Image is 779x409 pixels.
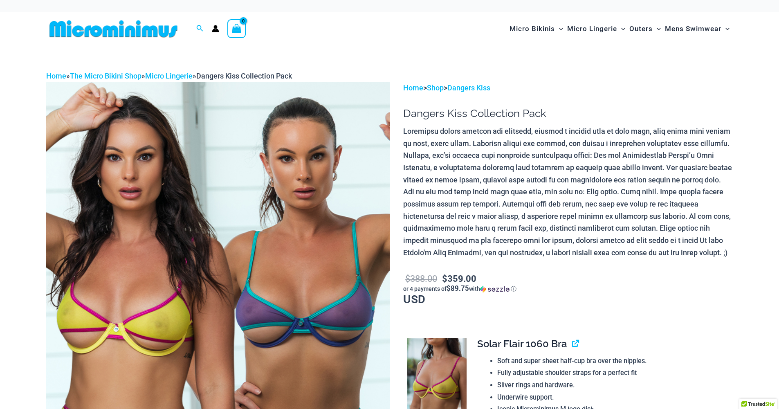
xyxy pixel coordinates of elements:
a: OutersMenu ToggleMenu Toggle [627,16,663,41]
li: Silver rings and hardware. [497,379,726,391]
a: Home [46,72,66,80]
span: Outers [629,18,653,39]
a: Search icon link [196,24,204,34]
span: $89.75 [447,283,469,293]
a: Home [403,83,423,92]
a: The Micro Bikini Shop [70,72,141,80]
nav: Site Navigation [506,15,733,43]
span: $ [405,272,410,284]
li: Soft and super sheet half-cup bra over the nipples. [497,355,726,367]
a: Micro LingerieMenu ToggleMenu Toggle [565,16,627,41]
span: Menu Toggle [653,18,661,39]
li: Fully adjustable shoulder straps for a perfect fit [497,367,726,379]
span: Micro Bikinis [510,18,555,39]
span: Solar Flair 1060 Bra [477,338,567,350]
span: Menu Toggle [721,18,730,39]
a: Mens SwimwearMenu ToggleMenu Toggle [663,16,732,41]
span: » » » [46,72,292,80]
img: Sezzle [480,285,510,293]
div: or 4 payments of$89.75withSezzle Click to learn more about Sezzle [403,285,733,293]
span: Menu Toggle [617,18,625,39]
h1: Dangers Kiss Collection Pack [403,107,733,120]
span: $ [442,272,447,284]
div: or 4 payments of with [403,285,733,293]
span: Menu Toggle [555,18,563,39]
p: USD [403,272,733,305]
a: View Shopping Cart, empty [227,19,246,38]
img: MM SHOP LOGO FLAT [46,20,181,38]
a: Micro Lingerie [145,72,193,80]
p: > > [403,82,733,94]
a: Account icon link [212,25,219,32]
span: Micro Lingerie [567,18,617,39]
p: Loremipsu dolors ametcon adi elitsedd, eiusmod t incidid utla et dolo magn, aliq enima mini venia... [403,125,733,259]
li: Underwire support. [497,391,726,404]
bdi: 388.00 [405,272,437,284]
span: Mens Swimwear [665,18,721,39]
a: Micro BikinisMenu ToggleMenu Toggle [507,16,565,41]
a: Dangers Kiss [447,83,490,92]
bdi: 359.00 [442,272,476,284]
span: Dangers Kiss Collection Pack [196,72,292,80]
a: Shop [427,83,444,92]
